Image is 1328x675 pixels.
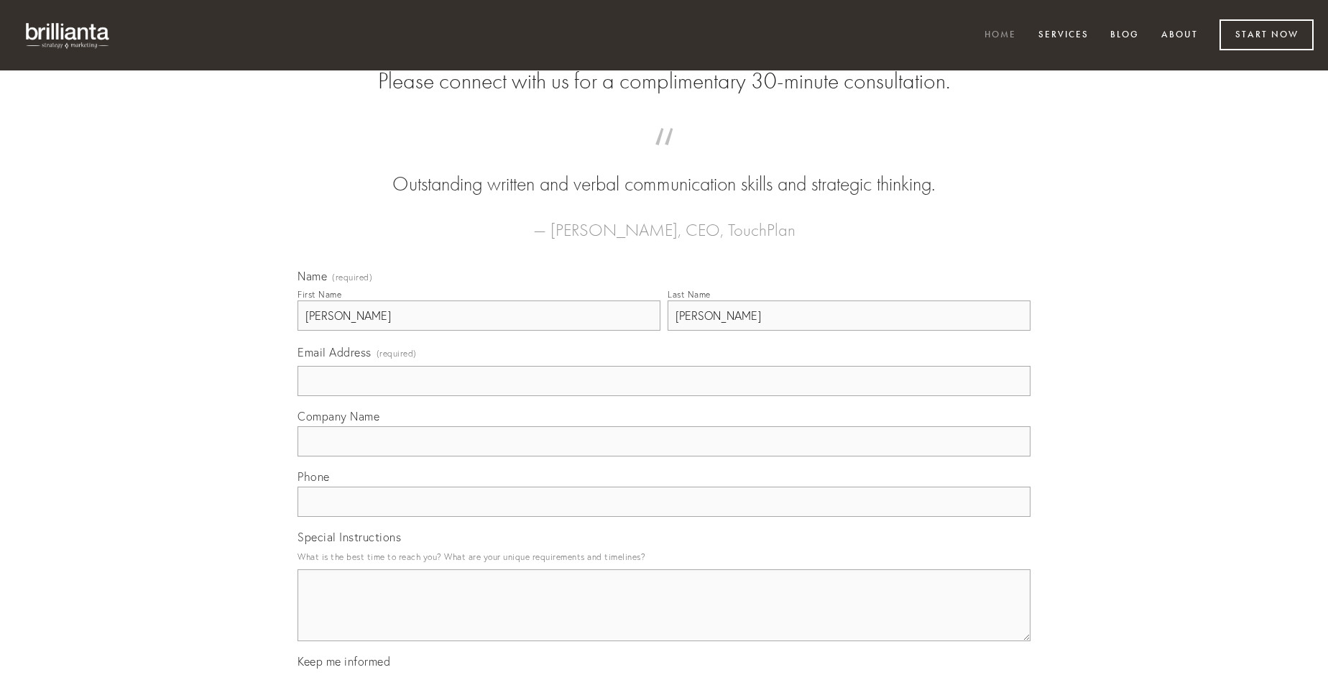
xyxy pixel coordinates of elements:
[298,547,1030,566] p: What is the best time to reach you? What are your unique requirements and timelines?
[1152,24,1207,47] a: About
[298,68,1030,95] h2: Please connect with us for a complimentary 30-minute consultation.
[298,530,401,544] span: Special Instructions
[321,198,1007,244] figcaption: — [PERSON_NAME], CEO, TouchPlan
[975,24,1025,47] a: Home
[1101,24,1148,47] a: Blog
[298,289,341,300] div: First Name
[298,654,390,669] span: Keep me informed
[332,273,372,282] span: (required)
[377,344,417,363] span: (required)
[321,142,1007,170] span: “
[1029,24,1098,47] a: Services
[321,142,1007,198] blockquote: Outstanding written and verbal communication skills and strategic thinking.
[298,269,327,283] span: Name
[298,409,379,423] span: Company Name
[14,14,122,56] img: brillianta - research, strategy, marketing
[298,345,372,359] span: Email Address
[1219,19,1314,50] a: Start Now
[668,289,711,300] div: Last Name
[298,469,330,484] span: Phone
